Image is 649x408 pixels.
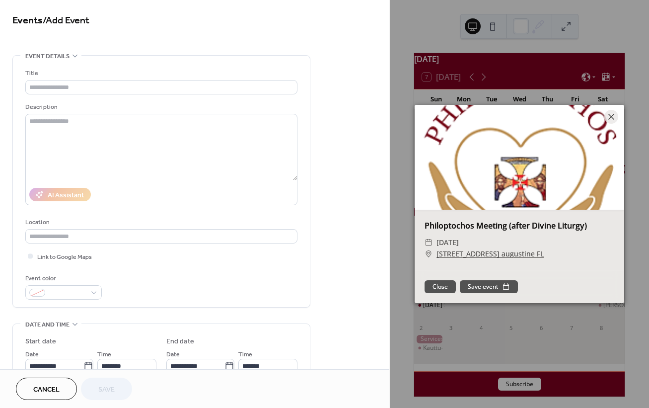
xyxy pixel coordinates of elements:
[25,336,56,347] div: Start date
[16,378,77,400] button: Cancel
[25,102,295,112] div: Description
[25,51,70,62] span: Event details
[425,280,456,293] button: Close
[166,336,194,347] div: End date
[460,280,518,293] button: Save event
[25,68,295,79] div: Title
[166,349,180,360] span: Date
[425,248,433,260] div: ​
[436,237,459,248] span: [DATE]
[25,320,70,330] span: Date and time
[43,11,89,30] span: / Add Event
[238,349,252,360] span: Time
[37,252,92,262] span: Link to Google Maps
[25,349,39,360] span: Date
[12,11,43,30] a: Events
[425,237,433,248] div: ​
[25,273,100,284] div: Event color
[436,248,544,260] a: [STREET_ADDRESS] augustine FL
[33,385,60,395] span: Cancel
[97,349,111,360] span: Time
[25,217,295,228] div: Location
[415,220,624,232] div: Philoptochos Meeting (after Divine Liturgy)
